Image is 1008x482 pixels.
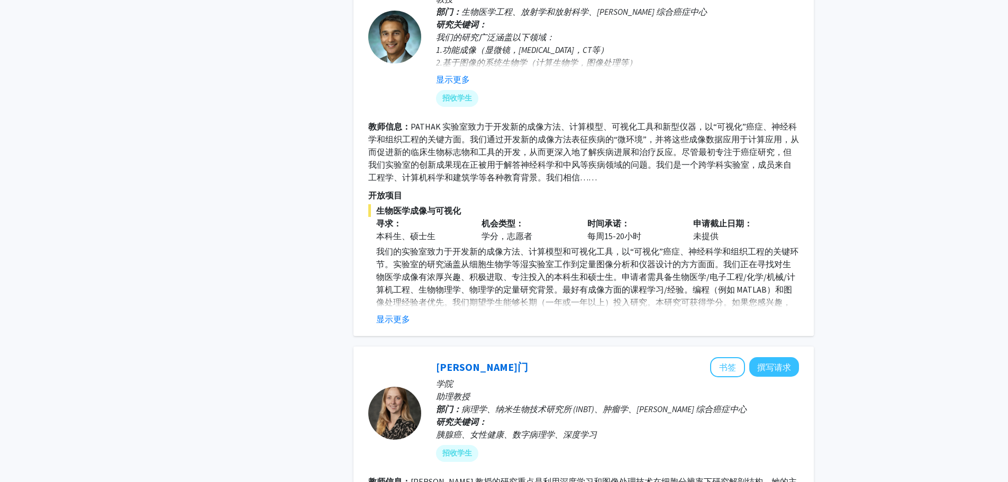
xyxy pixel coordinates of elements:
font: 我们的研究广泛涵盖以下领域： [436,32,555,42]
font: 研究关键词： [436,19,487,30]
button: 显示更多 [436,73,470,86]
font: 寻求： [376,218,402,229]
font: 书签 [719,362,736,372]
font: 开放项目 [368,190,402,201]
font: 学分，志愿者 [482,231,532,241]
font: 研究关键词： [436,416,487,427]
font: 机会类型： [482,218,524,229]
font: 未提供 [693,231,719,241]
font: 生物医学工程、放射学和放射科学、[PERSON_NAME] 综合癌症中心 [461,6,707,17]
font: 教师信息： [368,121,411,132]
font: 病理学、纳米生物技术研究所 (INBT)、肿瘤学、[PERSON_NAME] 综合癌症中心 [461,404,747,414]
font: 撰写请求 [757,362,791,372]
font: 时间承诺： [587,218,630,229]
iframe: 聊天 [8,434,45,474]
font: 1.功能成像（显微镜，[MEDICAL_DATA]，CT等） [436,44,609,55]
font: 每周15-20小时 [587,231,641,241]
font: 2.基于图像的系统生物学（计算生物学，图像处理等） [436,57,637,68]
font: 招收学生 [442,448,472,458]
font: 胰腺癌、女性健康、数字病理学、深度学习 [436,429,597,440]
font: 部门： [436,404,461,414]
font: 生物医学成像与可视化 [376,205,461,216]
a: [PERSON_NAME]门 [436,360,528,374]
font: PATHAK 实验室致力于开发新的成像方法、计算模型、可视化工具和新型仪器，以“可视化”癌症、神经科学和组织工程的关键方面。我们通过开发新的成像方法表征疾病的“微环境”，并将这些成像数据应用于计... [368,121,799,183]
font: 学院 [436,378,453,389]
button: 将 Ashley Kiemen 添加到书签 [710,357,745,377]
font: 助理教授 [436,391,470,402]
font: 我们的实验室致力于开发新的成像方法、计算模型和可视化工具，以“可视化”癌症、神经科学和组织工程的关键环节。实验室的研究涵盖从细胞生物学等湿实验室工作到定量图像分析和仪器设计的方方面面。我们正在寻... [376,246,798,333]
font: 部门： [436,6,461,17]
font: 招收学生 [442,93,472,103]
button: 显示更多 [376,313,410,325]
font: 申请截止日期： [693,218,752,229]
font: 显示更多 [376,314,410,324]
font: 显示更多 [436,74,470,85]
font: 本科生、硕士生 [376,231,435,241]
button: 向 Ashley Kiemen 撰写请求 [749,357,799,377]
